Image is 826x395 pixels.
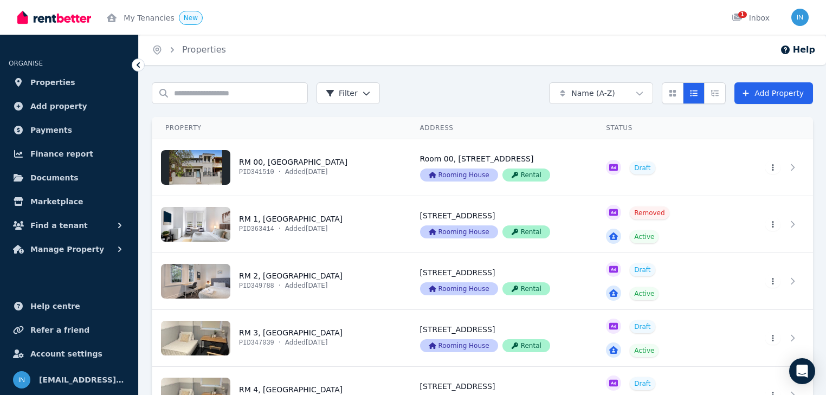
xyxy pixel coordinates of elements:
a: View details for RM 1, 4 Park Parade [152,196,407,252]
a: Help centre [9,295,130,317]
span: 1 [738,11,747,18]
span: Find a tenant [30,219,88,232]
button: Find a tenant [9,215,130,236]
a: Refer a friend [9,319,130,341]
div: View options [662,82,726,104]
a: Add property [9,95,130,117]
a: Properties [9,72,130,93]
a: Finance report [9,143,130,165]
span: Name (A-Z) [571,88,615,99]
span: Payments [30,124,72,137]
button: More options [765,332,780,345]
img: RentBetter [17,9,91,25]
div: Inbox [732,12,770,23]
a: View details for RM 2, 4 Park Parade [407,253,593,309]
span: Documents [30,171,79,184]
a: Add Property [734,82,813,104]
button: More options [765,218,780,231]
a: View details for RM 00, 4 Park Parade [593,139,740,196]
button: Expanded list view [704,82,726,104]
a: View details for RM 2, 4 Park Parade [740,253,813,309]
span: Refer a friend [30,323,89,336]
span: [EMAIL_ADDRESS][DOMAIN_NAME] [39,373,125,386]
a: Payments [9,119,130,141]
span: Finance report [30,147,93,160]
a: View details for RM 00, 4 Park Parade [407,139,593,196]
a: View details for RM 2, 4 Park Parade [152,253,407,309]
span: Manage Property [30,243,104,256]
a: View details for RM 00, 4 Park Parade [740,139,813,196]
a: View details for RM 00, 4 Park Parade [152,139,407,196]
span: Properties [30,76,75,89]
nav: Breadcrumb [139,35,239,65]
span: New [184,14,198,22]
a: View details for RM 1, 4 Park Parade [593,196,740,252]
button: Compact list view [683,82,705,104]
a: Documents [9,167,130,189]
a: View details for RM 3, 4 Park Parade [407,310,593,366]
th: Status [593,117,740,139]
a: View details for RM 3, 4 Park Parade [152,310,407,366]
a: View details for RM 3, 4 Park Parade [593,310,740,366]
a: View details for RM 2, 4 Park Parade [593,253,740,309]
span: Help centre [30,300,80,313]
button: Card view [662,82,683,104]
a: Properties [182,44,226,55]
img: info@museliving.com.au [791,9,809,26]
span: ORGANISE [9,60,43,67]
button: Manage Property [9,238,130,260]
button: More options [765,275,780,288]
a: Marketplace [9,191,130,212]
span: Add property [30,100,87,113]
button: Filter [317,82,380,104]
span: Filter [326,88,358,99]
button: Help [780,43,815,56]
button: More options [765,161,780,174]
img: info@museliving.com.au [13,371,30,388]
span: Marketplace [30,195,83,208]
a: Account settings [9,343,130,365]
a: View details for RM 1, 4 Park Parade [407,196,593,252]
a: View details for RM 1, 4 Park Parade [740,196,813,252]
div: Open Intercom Messenger [789,358,815,384]
a: View details for RM 3, 4 Park Parade [740,310,813,366]
button: Name (A-Z) [549,82,653,104]
th: Address [407,117,593,139]
th: Property [152,117,407,139]
span: Account settings [30,347,102,360]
